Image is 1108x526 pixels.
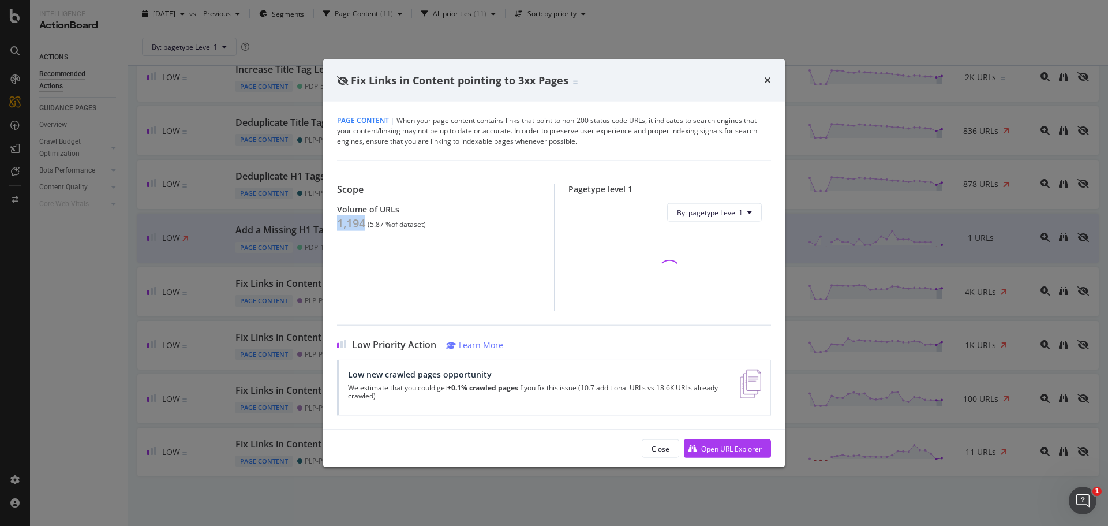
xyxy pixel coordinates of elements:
[573,80,578,84] img: Equal
[701,443,762,453] div: Open URL Explorer
[337,204,540,214] div: Volume of URLs
[337,217,365,230] div: 1,194
[368,221,426,229] div: ( 5.87 % of dataset )
[642,439,679,458] button: Close
[740,370,761,398] img: e5DMFwAAAABJRU5ErkJggg==
[323,59,785,467] div: modal
[568,184,772,194] div: Pagetype level 1
[337,115,389,125] span: Page Content
[348,370,726,379] div: Low new crawled pages opportunity
[459,340,503,350] div: Learn More
[337,115,771,147] div: When your page content contains links that point to non-200 status code URLs, it indicates to sea...
[391,115,395,125] span: |
[348,384,726,400] p: We estimate that you could get if you fix this issue (10.7 additional URLs vs 18.6K URLs already ...
[652,443,669,453] div: Close
[337,184,540,195] div: Scope
[677,207,743,217] span: By: pagetype Level 1
[337,76,349,85] div: eye-slash
[351,73,568,87] span: Fix Links in Content pointing to 3xx Pages
[446,340,503,350] a: Learn More
[764,73,771,88] div: times
[447,383,518,393] strong: +0.1% crawled pages
[684,439,771,458] button: Open URL Explorer
[1069,487,1096,514] iframe: Intercom live chat
[352,340,436,350] span: Low Priority Action
[667,203,762,222] button: By: pagetype Level 1
[1092,487,1102,496] span: 1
